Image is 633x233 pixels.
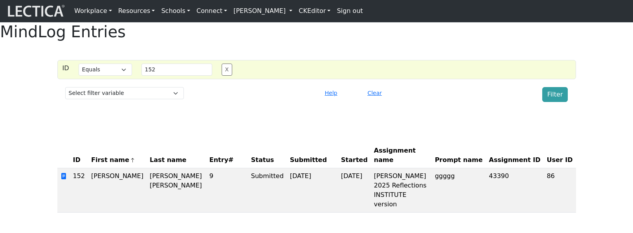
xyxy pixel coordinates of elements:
span: Prompt name [435,155,483,165]
td: [DATE] [287,168,338,213]
td: 152 [70,168,88,213]
td: [PERSON_NAME] [88,168,147,213]
a: Workplace [71,3,115,19]
a: Schools [158,3,193,19]
td: Submitted [248,168,287,213]
span: Submitted [290,155,327,165]
span: Assignment ID [489,155,540,165]
td: 43390 [486,168,543,213]
span: ID [73,155,81,165]
span: Assignment name [374,146,429,165]
td: ggggg [432,168,486,213]
div: ID [58,64,74,76]
td: [PERSON_NAME] [PERSON_NAME] [147,168,206,213]
th: Last name [147,143,206,168]
img: lecticalive [6,4,65,18]
button: X [222,64,233,76]
td: [DATE] [338,168,371,213]
span: view [61,173,67,180]
button: Filter [542,87,568,102]
a: [PERSON_NAME] [230,3,295,19]
button: Help [321,87,341,99]
a: CKEditor [295,3,334,19]
td: [PERSON_NAME] 2025 Reflections INSTITUTE version [371,168,432,213]
span: Status [251,155,274,165]
a: Resources [115,3,158,19]
th: Started [338,143,371,168]
td: 9 [206,168,248,213]
td: 86 [543,168,576,213]
a: Connect [193,3,230,19]
a: Sign out [334,3,366,19]
span: User ID [547,155,572,165]
a: Help [321,89,341,96]
input: Value [141,64,212,76]
span: First name [91,155,135,165]
button: Clear [364,87,385,99]
span: Entry# [209,155,245,165]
